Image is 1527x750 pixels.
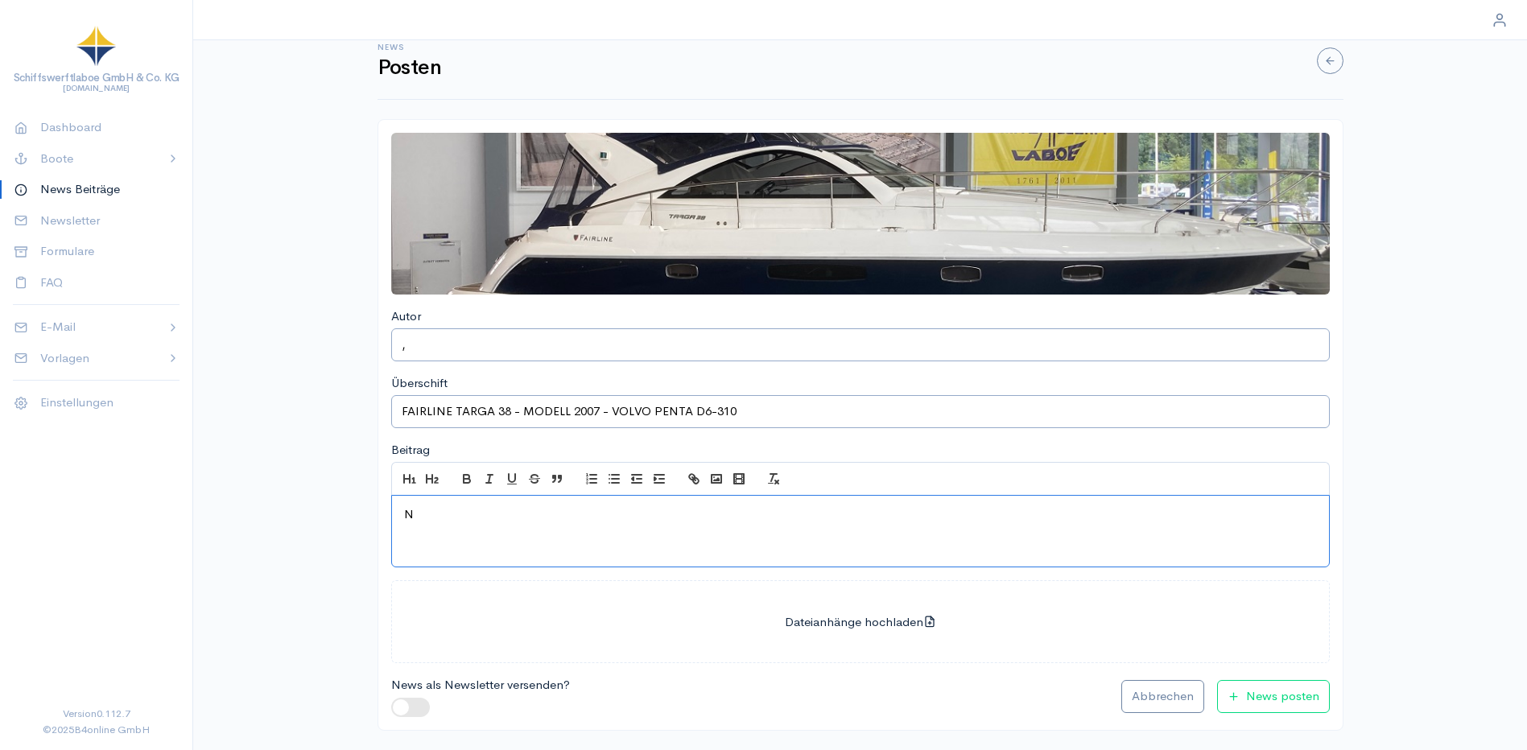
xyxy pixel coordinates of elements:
[391,676,570,694] label: News als Newsletter versenden?
[14,72,180,84] h5: Schiffswerftlaboe GmbH & Co. KG
[378,43,442,52] span: News
[391,307,1330,326] label: Autor
[40,274,167,292] p: FAQ
[391,374,1330,393] label: Überschift
[391,441,1330,459] label: Beitrag
[40,242,167,261] p: Formulare
[40,394,167,412] p: Einstellungen
[1132,687,1194,706] span: Abbrechen
[402,402,1319,421] input: Überschift
[14,84,180,93] h6: [DOMAIN_NAME]
[378,56,442,80] h1: Posten
[40,150,154,168] p: Boote
[43,722,150,738] span: © 2025 B4online GmbH
[402,336,1319,354] input: Autor
[76,26,117,66] img: Test
[40,212,167,230] p: Newsletter
[404,505,1317,522] p: N
[40,118,167,137] p: Dashboard
[1217,680,1330,713] button: News posten
[63,706,130,722] span: Version 0.112.7
[40,180,167,199] p: News Beiträge
[40,318,154,336] p: E-Mail
[40,349,154,368] p: Vorlagen
[1121,680,1204,713] button: Abbrechen
[1228,687,1319,706] span: News posten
